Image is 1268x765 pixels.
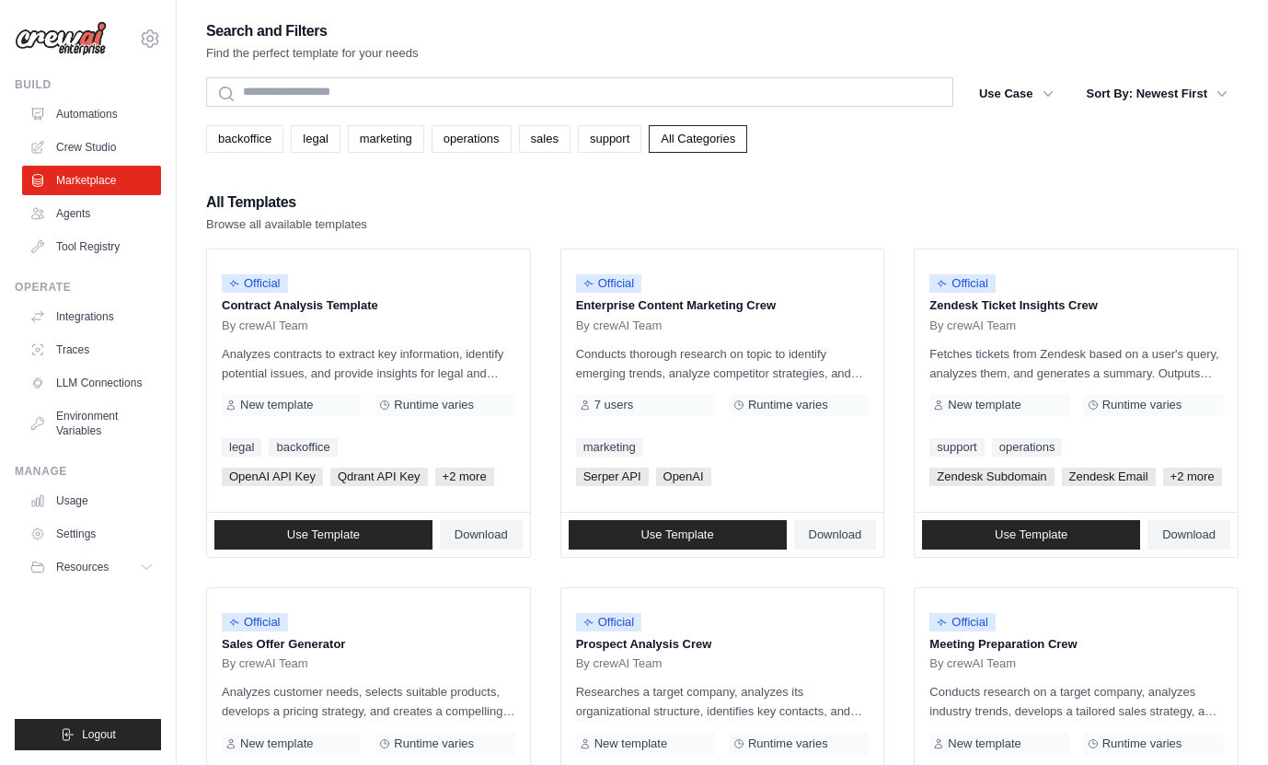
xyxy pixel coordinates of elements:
span: By crewAI Team [929,319,1016,333]
span: Official [929,613,996,632]
a: LLM Connections [22,368,161,398]
p: Zendesk Ticket Insights Crew [929,296,1223,315]
span: New template [948,398,1020,412]
div: Build [15,77,161,92]
a: Automations [22,99,161,129]
span: Logout [82,727,116,742]
span: +2 more [1163,468,1222,486]
span: Runtime varies [394,398,474,412]
span: Use Template [287,527,360,542]
a: Download [794,520,877,550]
p: Meeting Preparation Crew [929,635,1223,654]
p: Find the perfect template for your needs [206,44,419,63]
button: Logout [15,719,161,750]
span: OpenAI [656,468,711,486]
a: sales [519,125,571,153]
span: +2 more [435,468,494,486]
a: legal [291,125,340,153]
span: Official [576,613,642,632]
span: Official [222,274,288,293]
p: Analyzes contracts to extract key information, identify potential issues, and provide insights fo... [222,344,515,383]
img: Logo [15,21,107,56]
h2: All Templates [206,190,367,215]
p: Contract Analysis Template [222,296,515,315]
a: Tool Registry [22,232,161,261]
a: Use Template [922,520,1140,550]
span: Zendesk Subdomain [929,468,1054,486]
span: Resources [56,560,109,574]
p: Fetches tickets from Zendesk based on a user's query, analyzes them, and generates a summary. Out... [929,344,1223,383]
span: Runtime varies [1102,736,1182,751]
a: support [578,125,641,153]
p: Researches a target company, analyzes its organizational structure, identifies key contacts, and ... [576,682,870,721]
span: By crewAI Team [222,319,308,333]
span: Runtime varies [1102,398,1182,412]
a: legal [222,438,261,457]
a: Download [440,520,523,550]
div: Manage [15,464,161,479]
a: All Categories [649,125,747,153]
span: Zendesk Email [1062,468,1156,486]
a: marketing [576,438,643,457]
p: Prospect Analysis Crew [576,635,870,654]
a: marketing [348,125,424,153]
span: By crewAI Team [222,656,308,671]
span: New template [240,736,313,751]
a: Integrations [22,302,161,331]
span: OpenAI API Key [222,468,323,486]
a: Agents [22,199,161,228]
a: backoffice [206,125,283,153]
button: Resources [22,552,161,582]
span: Download [455,527,508,542]
a: Marketplace [22,166,161,195]
span: By crewAI Team [576,319,663,333]
a: Environment Variables [22,401,161,446]
span: 7 users [594,398,634,412]
span: New template [594,736,667,751]
span: Serper API [576,468,649,486]
span: Runtime varies [394,736,474,751]
span: New template [948,736,1020,751]
span: Official [576,274,642,293]
button: Sort By: Newest First [1076,77,1239,110]
span: Runtime varies [748,736,828,751]
span: Official [222,613,288,632]
a: Use Template [214,520,432,550]
span: Download [809,527,862,542]
span: By crewAI Team [929,656,1016,671]
a: operations [992,438,1063,457]
span: Official [929,274,996,293]
a: operations [432,125,512,153]
span: Runtime varies [748,398,828,412]
a: Download [1147,520,1230,550]
a: backoffice [269,438,337,457]
span: New template [240,398,313,412]
div: Operate [15,280,161,295]
span: Use Template [640,527,713,542]
a: Use Template [569,520,787,550]
button: Use Case [968,77,1065,110]
p: Analyzes customer needs, selects suitable products, develops a pricing strategy, and creates a co... [222,682,515,721]
h2: Search and Filters [206,18,419,44]
p: Enterprise Content Marketing Crew [576,296,870,315]
a: Traces [22,335,161,365]
span: Use Template [995,527,1067,542]
span: By crewAI Team [576,656,663,671]
span: Download [1162,527,1216,542]
span: Qdrant API Key [330,468,428,486]
a: Usage [22,486,161,516]
a: Settings [22,519,161,549]
p: Sales Offer Generator [222,635,515,654]
p: Conducts thorough research on topic to identify emerging trends, analyze competitor strategies, a... [576,344,870,383]
p: Conducts research on a target company, analyzes industry trends, develops a tailored sales strate... [929,682,1223,721]
p: Browse all available templates [206,215,367,234]
a: Crew Studio [22,133,161,162]
a: support [929,438,984,457]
